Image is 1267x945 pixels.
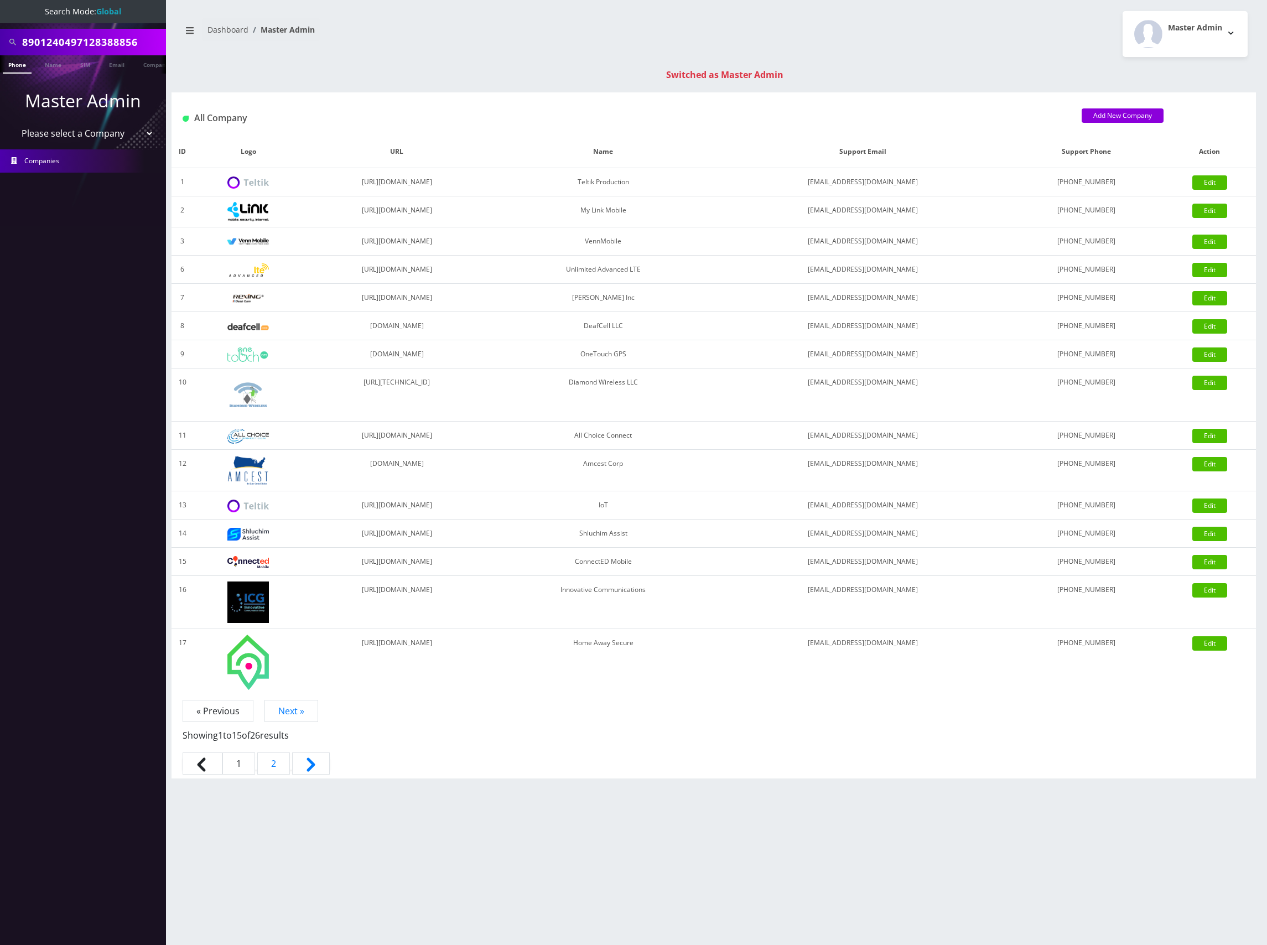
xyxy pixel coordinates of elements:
td: [EMAIL_ADDRESS][DOMAIN_NAME] [716,196,1009,227]
td: OneTouch GPS [490,340,716,368]
td: [PHONE_NUMBER] [1009,312,1164,340]
h2: Master Admin [1168,23,1222,33]
img: ConnectED Mobile [227,556,269,568]
h1: All Company [183,113,1065,123]
td: [PHONE_NUMBER] [1009,284,1164,312]
td: [URL][DOMAIN_NAME] [303,256,490,284]
a: Edit [1192,347,1227,362]
td: [PHONE_NUMBER] [1009,629,1164,695]
td: [URL][DOMAIN_NAME] [303,227,490,256]
td: [URL][DOMAIN_NAME] [303,422,490,450]
span: &laquo; Previous [183,752,222,775]
a: Edit [1192,555,1227,569]
td: [DOMAIN_NAME] [303,312,490,340]
img: Rexing Inc [227,293,269,304]
td: 10 [172,368,193,422]
td: [EMAIL_ADDRESS][DOMAIN_NAME] [716,450,1009,491]
td: [PHONE_NUMBER] [1009,196,1164,227]
td: [EMAIL_ADDRESS][DOMAIN_NAME] [716,368,1009,422]
th: Action [1164,136,1256,168]
td: Shluchim Assist [490,520,716,548]
img: Amcest Corp [227,455,269,485]
td: [PHONE_NUMBER] [1009,168,1164,196]
td: 17 [172,629,193,695]
td: [URL][DOMAIN_NAME] [303,196,490,227]
td: [PHONE_NUMBER] [1009,227,1164,256]
td: ConnectED Mobile [490,548,716,576]
td: [EMAIL_ADDRESS][DOMAIN_NAME] [716,629,1009,695]
img: Teltik Production [227,176,269,189]
td: [PHONE_NUMBER] [1009,340,1164,368]
a: Edit [1192,291,1227,305]
a: Add New Company [1082,108,1164,123]
button: Master Admin [1123,11,1248,57]
p: Showing to of results [183,718,1245,742]
td: 15 [172,548,193,576]
td: [DOMAIN_NAME] [303,450,490,491]
a: Edit [1192,175,1227,190]
a: Edit [1192,457,1227,471]
img: IoT [227,500,269,512]
td: 6 [172,256,193,284]
td: [PHONE_NUMBER] [1009,256,1164,284]
td: [EMAIL_ADDRESS][DOMAIN_NAME] [716,168,1009,196]
a: Edit [1192,235,1227,249]
td: [URL][DOMAIN_NAME] [303,629,490,695]
th: Support Phone [1009,136,1164,168]
a: Edit [1192,263,1227,277]
div: Switched as Master Admin [183,68,1267,81]
th: Name [490,136,716,168]
td: 1 [172,168,193,196]
td: 9 [172,340,193,368]
td: [EMAIL_ADDRESS][DOMAIN_NAME] [716,284,1009,312]
td: DeafCell LLC [490,312,716,340]
td: [URL][DOMAIN_NAME] [303,548,490,576]
td: My Link Mobile [490,196,716,227]
img: Diamond Wireless LLC [227,374,269,416]
img: Unlimited Advanced LTE [227,263,269,277]
td: [URL][DOMAIN_NAME] [303,520,490,548]
td: [EMAIL_ADDRESS][DOMAIN_NAME] [716,422,1009,450]
a: Edit [1192,204,1227,218]
td: [PHONE_NUMBER] [1009,576,1164,629]
nav: breadcrumb [180,18,705,50]
img: DeafCell LLC [227,323,269,330]
img: Home Away Secure [227,635,269,690]
td: [URL][DOMAIN_NAME] [303,576,490,629]
td: Diamond Wireless LLC [490,368,716,422]
img: OneTouch GPS [227,347,269,362]
td: IoT [490,491,716,520]
span: Search Mode: [45,6,121,17]
td: 14 [172,520,193,548]
strong: Global [96,6,121,17]
a: Email [103,55,130,72]
td: [EMAIL_ADDRESS][DOMAIN_NAME] [716,312,1009,340]
td: [URL][DOMAIN_NAME] [303,491,490,520]
th: Logo [193,136,303,168]
span: Companies [24,156,59,165]
td: [EMAIL_ADDRESS][DOMAIN_NAME] [716,548,1009,576]
a: Go to page 2 [257,752,290,775]
td: 16 [172,576,193,629]
td: 3 [172,227,193,256]
td: [EMAIL_ADDRESS][DOMAIN_NAME] [716,256,1009,284]
a: Phone [3,55,32,74]
td: 13 [172,491,193,520]
th: Support Email [716,136,1009,168]
td: [EMAIL_ADDRESS][DOMAIN_NAME] [716,340,1009,368]
img: All Choice Connect [227,429,269,444]
td: [EMAIL_ADDRESS][DOMAIN_NAME] [716,227,1009,256]
th: URL [303,136,490,168]
td: Innovative Communications [490,576,716,629]
span: 26 [250,729,260,741]
a: Edit [1192,429,1227,443]
a: Edit [1192,583,1227,598]
nav: Pagination Navigation [183,704,1245,778]
td: 2 [172,196,193,227]
td: [PHONE_NUMBER] [1009,520,1164,548]
nav: Page navigation example [172,704,1256,778]
td: 11 [172,422,193,450]
a: Edit [1192,636,1227,651]
a: Next &raquo; [292,752,330,775]
td: [URL][DOMAIN_NAME] [303,168,490,196]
